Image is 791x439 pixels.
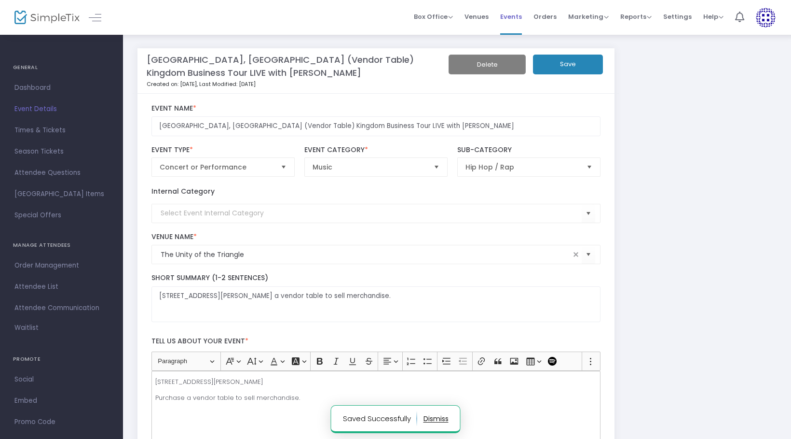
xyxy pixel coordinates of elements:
[13,58,110,77] h4: GENERAL
[13,350,110,369] h4: PROMOTE
[14,103,109,115] span: Event Details
[465,162,579,172] span: Hip Hop / Rap
[155,393,596,403] p: Purchase a vendor table to sell merchandise.
[457,146,601,155] label: Sub-Category
[161,208,582,218] input: Select Event Internal Category
[147,332,605,352] label: Tell us about your event
[147,53,452,79] m-panel-title: [GEOGRAPHIC_DATA], [GEOGRAPHIC_DATA] (Vendor Table) Kingdom Business Tour LIVE with [PERSON_NAME]
[14,145,109,158] span: Season Tickets
[14,167,109,179] span: Attendee Questions
[582,245,595,265] button: Select
[14,281,109,293] span: Attendee List
[414,12,453,21] span: Box Office
[14,416,109,428] span: Promo Code
[151,116,601,136] input: Enter Event Name
[500,4,522,29] span: Events
[14,124,109,137] span: Times & Tickets
[158,355,208,367] span: Paragraph
[533,4,557,29] span: Orders
[464,4,489,29] span: Venues
[161,250,571,260] input: Select Venue
[620,12,652,21] span: Reports
[663,4,692,29] span: Settings
[14,302,109,314] span: Attendee Communication
[277,158,290,176] button: Select
[423,411,449,426] button: dismiss
[703,12,723,21] span: Help
[14,82,109,94] span: Dashboard
[449,55,526,74] button: Delete
[343,411,417,426] p: Saved Successfully
[151,233,601,241] label: Venue Name
[151,146,295,155] label: Event Type
[155,377,596,387] p: [STREET_ADDRESS][PERSON_NAME]
[13,236,110,255] h4: MANAGE ATTENDEES
[533,55,603,74] button: Save
[151,104,601,113] label: Event Name
[14,209,109,222] span: Special Offers
[582,203,595,223] button: Select
[14,188,109,200] span: [GEOGRAPHIC_DATA] Items
[14,373,109,386] span: Social
[14,323,39,333] span: Waitlist
[197,80,256,88] span: , Last Modified: [DATE]
[14,395,109,407] span: Embed
[151,352,601,371] div: Editor toolbar
[147,80,452,88] p: Created on: [DATE]
[570,249,582,260] span: clear
[14,259,109,272] span: Order Management
[160,162,273,172] span: Concert or Performance
[151,186,215,197] label: Internal Category
[430,158,443,176] button: Select
[583,158,596,176] button: Select
[153,354,218,369] button: Paragraph
[313,162,426,172] span: Music
[304,146,448,155] label: Event Category
[568,12,609,21] span: Marketing
[151,273,268,283] span: Short Summary (1-2 Sentences)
